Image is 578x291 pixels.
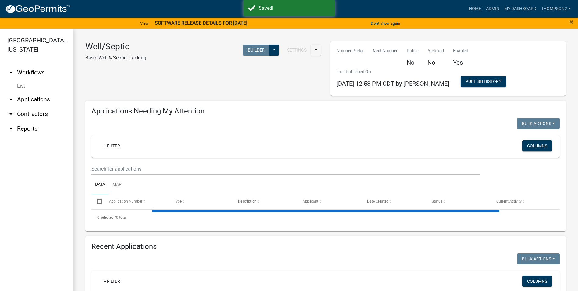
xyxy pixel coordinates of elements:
h5: No [407,59,418,66]
button: Bulk Actions [517,253,560,264]
button: Settings [282,45,311,56]
a: Admin [484,3,502,15]
p: Last Published On [336,69,449,75]
p: Enabled [453,48,468,54]
p: Basic Well & Septic Tracking [85,54,146,62]
h5: Yes [453,59,468,66]
span: 0 selected / [97,215,116,220]
datatable-header-cell: Status [426,194,491,209]
div: Saved! [259,5,330,12]
datatable-header-cell: Application Number [103,194,168,209]
h4: Applications Needing My Attention [91,107,560,116]
span: Description [238,199,257,203]
datatable-header-cell: Current Activity [491,194,555,209]
span: Applicant [303,199,318,203]
strong: SOFTWARE RELEASE DETAILS FOR [DATE] [155,20,247,26]
span: Date Created [367,199,388,203]
a: + Filter [99,140,125,151]
i: arrow_drop_down [7,125,15,132]
p: Next Number [373,48,398,54]
h4: Recent Applications [91,242,560,251]
span: Application Number [109,199,142,203]
p: Public [407,48,418,54]
span: × [569,18,573,26]
span: Current Activity [496,199,522,203]
button: Close [569,18,573,26]
datatable-header-cell: Applicant [297,194,361,209]
h5: No [427,59,444,66]
datatable-header-cell: Description [232,194,297,209]
span: Type [174,199,182,203]
a: Map [109,175,125,195]
datatable-header-cell: Date Created [361,194,426,209]
button: Don't show again [368,18,402,28]
h3: Well/Septic [85,41,146,52]
i: arrow_drop_up [7,69,15,76]
wm-modal-confirm: Workflow Publish History [461,79,506,84]
a: Data [91,175,109,195]
button: Columns [522,140,552,151]
p: Number Prefix [336,48,363,54]
datatable-header-cell: Type [168,194,232,209]
a: + Filter [99,276,125,287]
i: arrow_drop_down [7,96,15,103]
button: Columns [522,276,552,287]
a: View [138,18,151,28]
a: Home [466,3,484,15]
input: Search for applications [91,163,480,175]
button: Publish History [461,76,506,87]
datatable-header-cell: Select [91,194,103,209]
span: [DATE] 12:58 PM CDT by [PERSON_NAME] [336,80,449,87]
p: Archived [427,48,444,54]
button: Bulk Actions [517,118,560,129]
button: Builder [243,45,270,56]
div: 0 total [91,210,560,225]
span: Status [432,199,442,203]
a: My Dashboard [502,3,539,15]
i: arrow_drop_down [7,110,15,118]
a: Thompson2 [539,3,573,15]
